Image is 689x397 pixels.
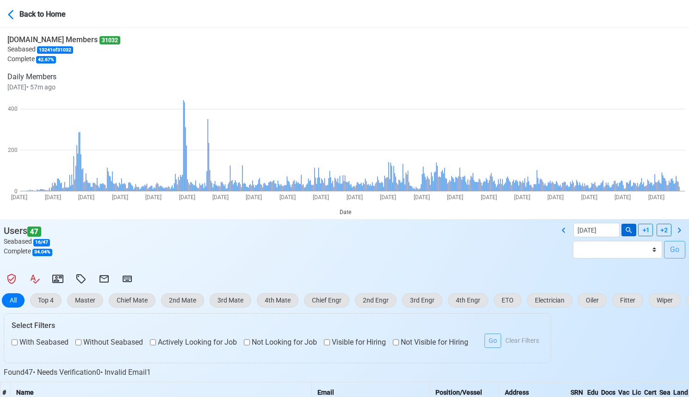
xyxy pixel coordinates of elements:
[514,194,530,201] text: [DATE]
[145,194,161,201] text: [DATE]
[161,293,204,308] button: 2nd Mate
[393,337,468,348] label: Not Visible for Hiring
[33,239,50,246] span: 16 / 47
[8,147,18,153] text: 200
[75,337,81,348] input: Without Seabased
[547,194,564,201] text: [DATE]
[45,194,61,201] text: [DATE]
[212,194,229,201] text: [DATE]
[447,194,463,201] text: [DATE]
[246,194,262,201] text: [DATE]
[578,293,607,308] button: Oiler
[7,3,89,25] button: Back to Home
[36,56,56,63] span: 42.67 %
[393,337,399,348] input: Not Visible for Hiring
[244,337,317,348] label: Not Looking for Job
[179,194,195,201] text: [DATE]
[340,209,351,215] text: Date
[380,194,396,201] text: [DATE]
[109,293,155,308] button: Chief Mate
[11,194,27,201] text: [DATE]
[12,337,68,348] label: With Seabased
[402,293,442,308] button: 3rd Engr
[615,194,631,201] text: [DATE]
[112,194,128,201] text: [DATE]
[7,54,120,64] p: Complete
[37,46,73,54] span: 13241 of 31032
[78,194,94,201] text: [DATE]
[2,293,25,308] button: All
[279,194,296,201] text: [DATE]
[355,293,397,308] button: 2nd Engr
[8,106,18,112] text: 400
[7,35,120,44] h6: [DOMAIN_NAME] Members
[484,334,501,348] button: Go
[494,293,521,308] button: ETO
[32,249,52,256] span: 34.04 %
[7,82,120,92] p: [DATE] • 57m ago
[612,293,643,308] button: Fitter
[14,188,18,195] text: 0
[581,194,597,201] text: [DATE]
[347,194,363,201] text: [DATE]
[648,194,664,201] text: [DATE]
[27,227,41,237] span: 47
[75,337,143,348] label: Without Seabased
[150,337,156,348] input: Actively Looking for Job
[30,293,62,308] button: Top 4
[527,293,572,308] button: Electrician
[324,337,330,348] input: Visible for Hiring
[304,293,349,308] button: Chief Engr
[448,293,488,308] button: 4th Engr
[99,36,120,44] span: 31032
[19,7,89,20] div: Back to Home
[257,293,298,308] button: 4th Mate
[414,194,430,201] text: [DATE]
[210,293,251,308] button: 3rd Mate
[12,321,543,330] h6: Select Filters
[7,44,120,54] p: Seabased
[12,337,18,348] input: With Seabased
[150,337,237,348] label: Actively Looking for Job
[67,293,103,308] button: Master
[244,337,250,348] input: Not Looking for Job
[481,194,497,201] text: [DATE]
[664,241,685,258] button: Go
[7,71,120,82] p: Daily Members
[649,293,681,308] button: Wiper
[313,194,329,201] text: [DATE]
[324,337,386,348] label: Visible for Hiring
